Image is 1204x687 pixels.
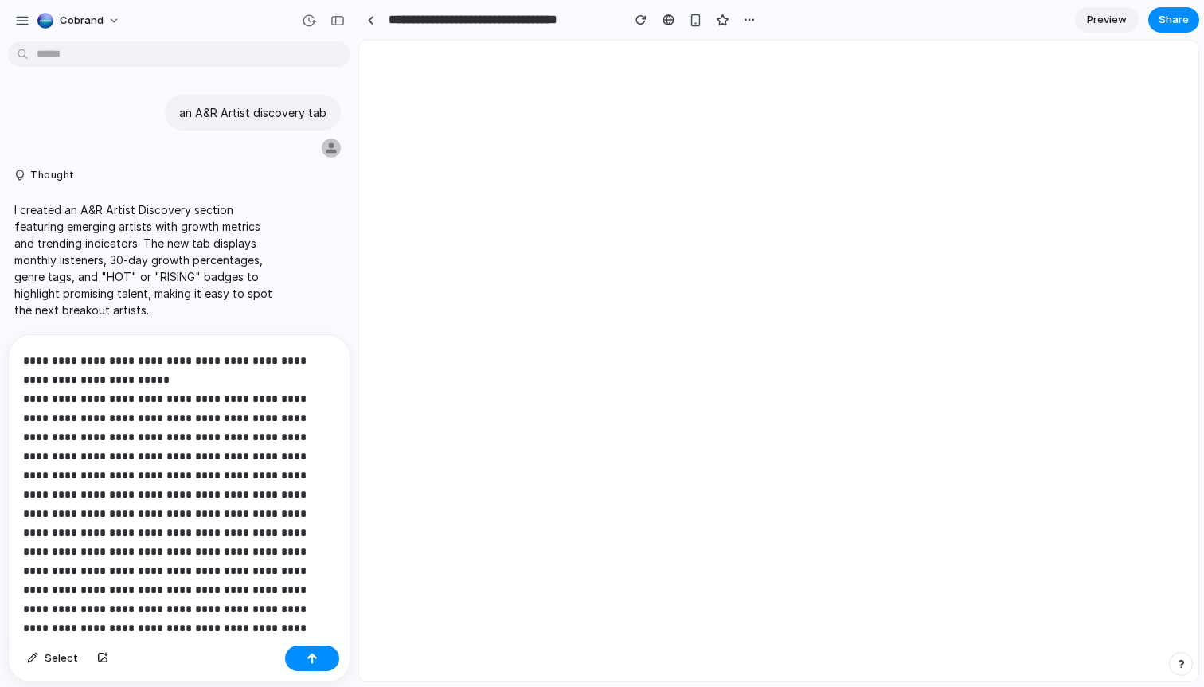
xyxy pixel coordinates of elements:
button: Share [1148,7,1199,33]
span: Cobrand [60,13,104,29]
span: Share [1159,12,1189,28]
button: Cobrand [31,8,128,33]
p: I created an A&R Artist Discovery section featuring emerging artists with growth metrics and tren... [14,201,280,318]
p: an A&R Artist discovery tab [179,104,326,121]
button: Select [19,646,86,671]
a: Preview [1075,7,1139,33]
span: Preview [1087,12,1127,28]
span: Select [45,650,78,666]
